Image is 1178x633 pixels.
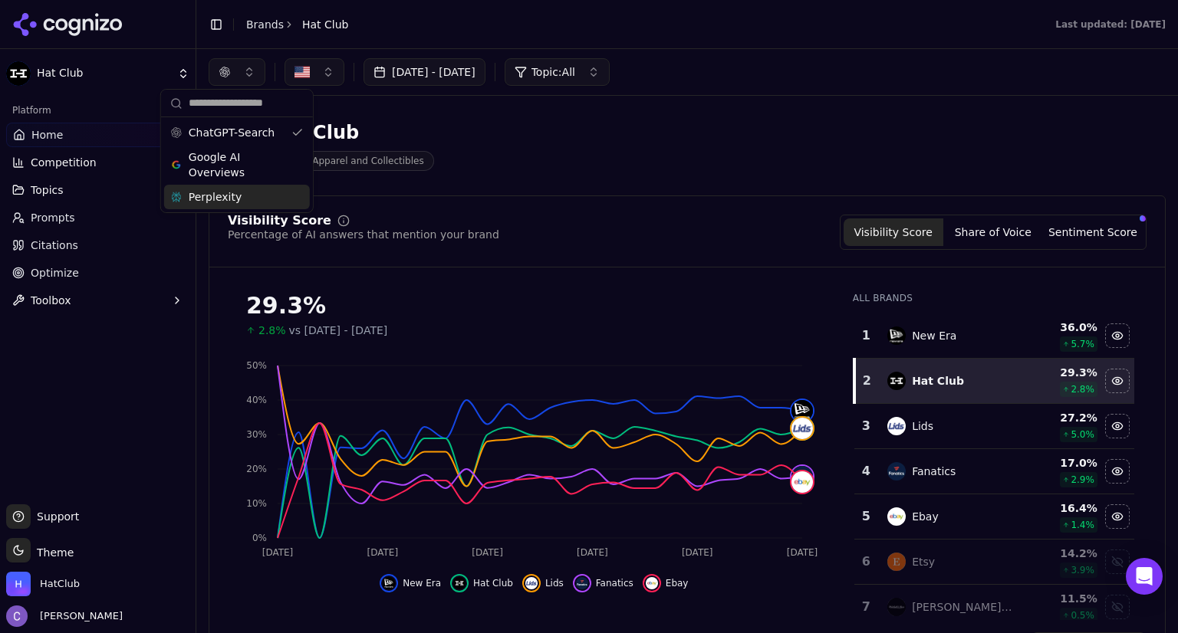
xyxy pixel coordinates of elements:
[6,288,189,313] button: Toolbox
[262,547,294,558] tspan: [DATE]
[1071,474,1094,486] span: 2.9 %
[1071,519,1094,531] span: 1.4 %
[34,609,123,623] span: [PERSON_NAME]
[1105,323,1130,348] button: Hide new era data
[380,574,441,592] button: Hide new era data
[228,227,499,242] div: Percentage of AI answers that mention your brand
[912,418,933,434] div: Lids
[6,572,31,596] img: HatClub
[1105,414,1130,438] button: Hide lids data
[854,359,1134,404] tr: 2hat clubHat Club29.3%2.8%Hide hat club data
[258,323,286,338] span: 2.8%
[545,577,564,589] span: Lids
[862,372,872,390] div: 2
[453,577,466,589] img: hat club
[912,464,956,479] div: Fanatics
[791,418,813,439] img: lids
[854,449,1134,494] tr: 4fanaticsFanatics17.0%2.9%Hide fanatics data
[860,417,872,435] div: 3
[854,585,1134,630] tr: 7mitchell & ness[PERSON_NAME] & [PERSON_NAME]11.5%0.5%Show mitchell & ness data
[246,498,267,509] tspan: 10%
[6,61,31,86] img: Hat Club
[791,471,813,493] img: ebay
[31,509,79,524] span: Support
[1026,410,1097,425] div: 27.2 %
[860,462,872,480] div: 4
[1026,320,1097,335] div: 36.0 %
[289,323,388,338] span: vs [DATE] - [DATE]
[1026,546,1097,561] div: 14.2 %
[302,17,348,32] span: Hat Club
[860,553,872,571] div: 6
[6,205,189,230] a: Prompts
[189,189,242,205] span: Perplexity
[943,218,1043,246] button: Share of Voice
[1105,504,1130,529] button: Hide ebay data
[887,598,906,616] img: mitchell & ness
[1071,428,1094,441] span: 5.0 %
[31,546,74,559] span: Theme
[854,313,1134,359] tr: 1new eraNew Era36.0%5.7%Hide new era data
[246,395,267,405] tspan: 40%
[912,328,956,343] div: New Era
[37,67,171,80] span: Hat Club
[646,577,658,589] img: ebay
[246,360,267,371] tspan: 50%
[31,238,78,253] span: Citations
[844,218,943,246] button: Visibility Score
[383,577,395,589] img: new era
[1105,459,1130,484] button: Hide fanatics data
[522,574,564,592] button: Hide lids data
[643,574,689,592] button: Hide ebay data
[887,326,906,345] img: new era
[860,507,872,526] div: 5
[40,577,80,591] span: HatClub
[853,292,1134,304] div: All Brands
[1071,609,1094,622] span: 0.5 %
[270,151,434,171] span: Sports Apparel and Collectibles
[6,178,189,202] button: Topics
[912,373,964,389] div: Hat Club
[1071,383,1094,395] span: 2.8 %
[887,417,906,435] img: lids
[1105,369,1130,393] button: Hide hat club data
[666,577,689,589] span: Ebay
[1026,591,1097,606] div: 11.5 %
[6,605,123,627] button: Open user button
[6,605,28,627] img: Chris Hayes
[294,64,310,80] img: US
[6,150,189,175] button: Competition
[525,577,538,589] img: lids
[6,123,189,147] a: Home
[252,533,267,543] tspan: 0%
[228,215,331,227] div: Visibility Score
[6,261,189,285] a: Optimize
[912,554,935,569] div: Etsy
[1105,549,1130,574] button: Show etsy data
[472,547,503,558] tspan: [DATE]
[682,547,713,558] tspan: [DATE]
[6,98,189,123] div: Platform
[189,125,275,140] span: ChatGPT-Search
[1071,338,1094,350] span: 5.7 %
[854,540,1134,585] tr: 6etsyEtsy14.2%3.9%Show etsy data
[31,182,64,198] span: Topics
[787,547,818,558] tspan: [DATE]
[887,462,906,480] img: fanatics
[887,507,906,526] img: ebay
[791,400,813,421] img: new era
[860,598,872,616] div: 7
[577,547,608,558] tspan: [DATE]
[367,547,399,558] tspan: [DATE]
[860,326,872,345] div: 1
[531,64,575,80] span: Topic: All
[270,120,434,145] div: Hat Club
[31,210,75,225] span: Prompts
[912,599,1014,615] div: [PERSON_NAME] & [PERSON_NAME]
[246,429,267,440] tspan: 30%
[246,18,284,31] a: Brands
[854,404,1134,449] tr: 3lidsLids27.2%5.0%Hide lids data
[189,149,285,180] span: Google AI Overviews
[473,577,513,589] span: Hat Club
[1043,218,1143,246] button: Sentiment Score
